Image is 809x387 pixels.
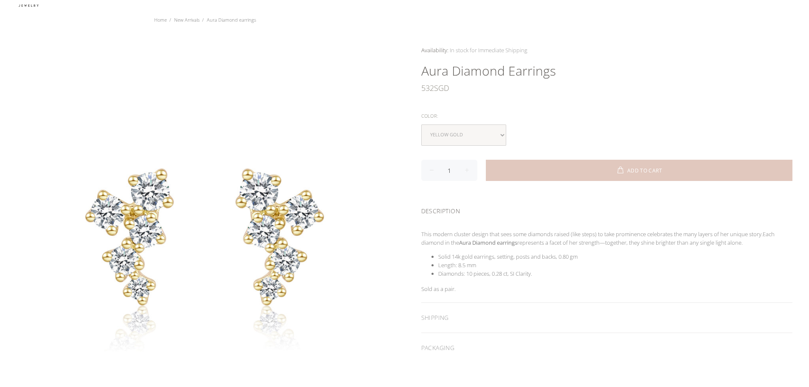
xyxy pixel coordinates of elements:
li: Diamonds: 10 pieces, 0.28 ct, SI Clarity. [438,269,793,278]
span: Availability: [421,46,448,54]
div: SHIPPING [421,303,793,333]
span: In stock for Immediate Shipping [450,46,527,54]
p: Sold as a pair. [421,285,793,293]
span: ADD TO CART [627,168,662,173]
a: Home [154,17,167,23]
div: SGD [421,79,793,96]
li: Solid 14k gold earrings, setting, posts and backs, 0.80 gm [438,252,793,261]
strong: Aura Diamond earrings [459,239,517,246]
p: This modern cluster design that sees some diamonds raised (like steps) to take prominence celebra... [421,230,793,247]
div: DESCRIPTION [421,196,793,223]
h1: Aura Diamond earrings [421,62,793,79]
span: Aura Diamond earrings [207,17,256,23]
span: 532 [421,79,434,96]
li: Length: 8.5 mm [438,261,793,269]
div: PACKAGING [421,333,793,363]
button: ADD TO CART [486,160,793,181]
a: New Arrivals [174,17,200,23]
div: Color: [421,110,793,121]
